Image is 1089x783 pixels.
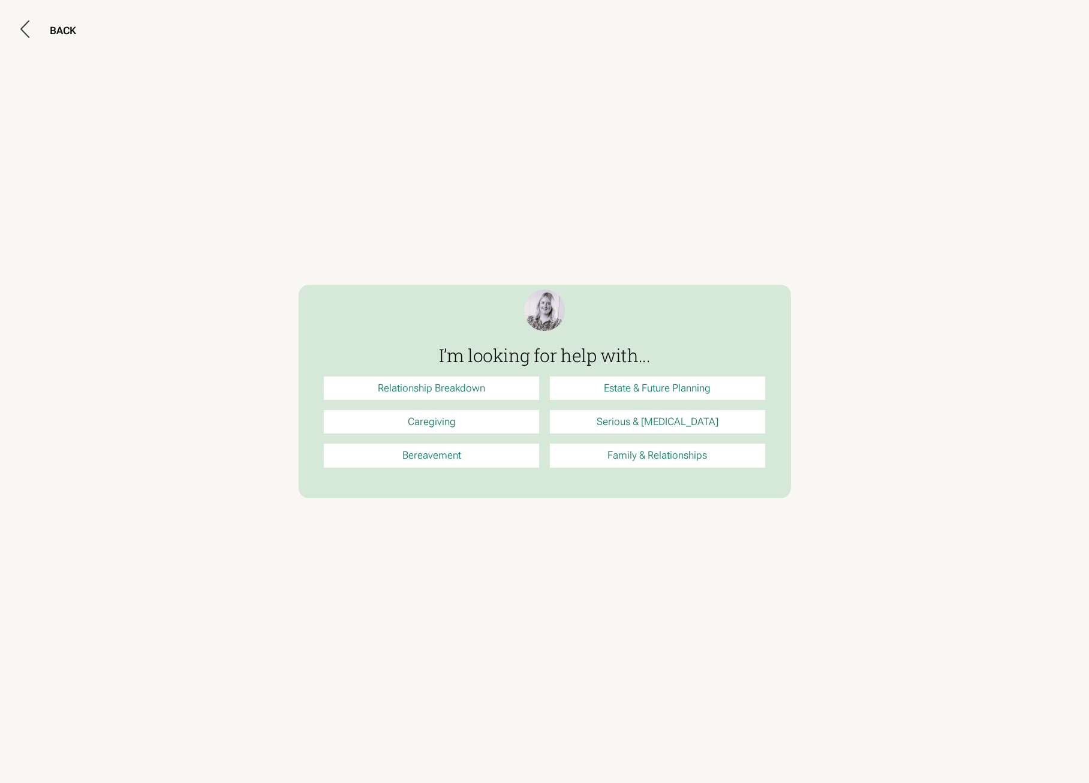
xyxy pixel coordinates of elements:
h3: I’m looking for help with... [324,346,765,366]
button: BACK [20,20,76,41]
a: Relationship Breakdown [324,377,539,400]
a: Estate & Future Planning [550,377,765,400]
a: Serious & [MEDICAL_DATA] [550,410,765,433]
div: BACK [50,25,76,37]
a: Caregiving [324,410,539,433]
a: Bereavement [324,444,539,467]
a: Family & Relationships [550,444,765,467]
